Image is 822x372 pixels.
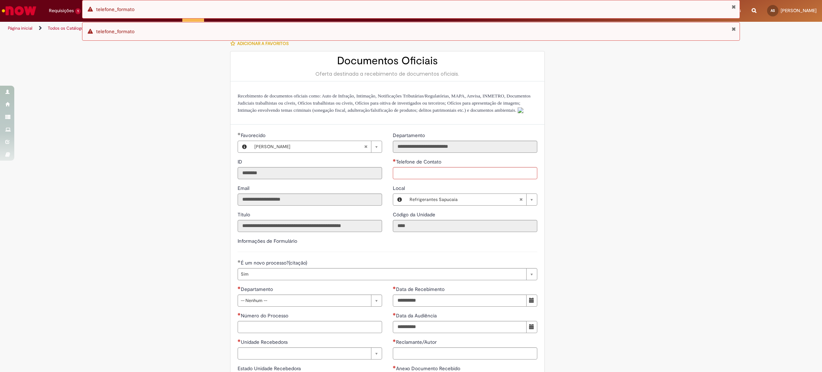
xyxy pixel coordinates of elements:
span: -- Nenhum -- [241,295,367,306]
a: Página inicial [8,25,32,31]
span: Necessários - Favorecido [241,132,267,139]
ul: Trilhas de página [5,22,543,35]
a: Limpar campo Unidade Recebedora [238,347,382,360]
span: Necessários [393,286,396,289]
span: 1 [75,8,81,14]
a: Todos os Catálogos [48,25,86,31]
input: Título [238,220,382,232]
span: É um novo processo?(citação) [241,260,309,266]
span: [PERSON_NAME] [254,141,364,152]
button: Local, Visualizar este registro Refrigerantes Sapucaia [393,194,406,205]
span: Somente leitura - Data de Recebimento [396,286,446,292]
img: ServiceNow [1,4,37,18]
span: Necessários [393,159,396,162]
span: Somente leitura - Unidade Recebedora [241,339,289,345]
span: Necessários [393,313,396,316]
input: Número do Processo [238,321,382,333]
input: Departamento [393,141,537,153]
span: Necessários [238,313,241,316]
span: Recebimento de documentos oficiais como: Auto de Infração, Intimação, Notificações Tributárias/Re... [238,93,531,113]
label: Unidade Recebedora [238,338,289,346]
a: [PERSON_NAME]Limpar campo Favorecido [251,141,382,152]
span: Somente leitura - Reclamante/Autor [396,339,438,345]
span: Somente leitura - Data da Audiência [396,312,438,319]
img: sys_attachment.do [518,107,523,113]
span: AS [771,8,775,13]
button: Favorecido, Visualizar este registro Andreia Pedrao De Souza [238,141,251,152]
span: Necessários [238,286,241,289]
input: ID [238,167,382,179]
span: Necessários [238,339,241,342]
span: Adicionar a Favoritos [237,41,289,46]
label: Somente leitura - Departamento [393,132,426,139]
label: Somente leitura - Estado Unidade Recebedora [238,365,302,372]
label: Informações de Formulário [238,238,297,244]
label: Somente leitura - Código da Unidade [393,211,437,218]
input: Código da Unidade [393,220,537,232]
span: telefone_formato [96,28,135,35]
span: Obrigatório Preenchido [238,132,241,135]
span: Necessários [393,339,396,342]
button: Mostrar calendário para Data de Recebimento [526,295,537,307]
abbr: Limpar campo Favorecido [360,141,371,152]
span: Necessários [393,366,396,368]
span: Obrigatório Preenchido [238,260,241,263]
input: Reclamante/Autor [393,347,537,360]
span: Telefone de Contato [396,159,443,165]
span: Somente leitura - Email [238,185,251,191]
input: Data da Audiência [393,321,527,333]
input: Telefone de Contato [393,167,537,179]
span: [PERSON_NAME] [781,7,817,14]
label: Somente leitura - ID [238,158,244,165]
button: Mostrar calendário para Data da Audiência [526,321,537,333]
input: Data de Recebimento [393,295,527,307]
input: Email [238,193,382,206]
button: Fechar Notificação [731,4,736,10]
abbr: Limpar campo Local [516,194,526,205]
span: Refrigerantes Sapucaia [410,194,519,205]
span: Somente leitura - Número do Processo [241,312,290,319]
h2: Documentos Oficiais [238,55,537,67]
span: Somente leitura - Anexo Documento Recebido [396,365,462,372]
button: Fechar Notificação [731,26,736,32]
span: Requisições [49,7,74,14]
span: Sim [241,268,523,280]
label: Somente leitura - Email [238,185,251,192]
span: Local [393,185,406,191]
label: Somente leitura - Título [238,211,252,218]
span: telefone_formato [96,6,135,12]
div: Oferta destinada a recebimento de documentos oficiais. [238,70,537,77]
a: Refrigerantes SapucaiaLimpar campo Local [406,194,537,205]
span: Somente leitura - Departamento [241,286,274,292]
